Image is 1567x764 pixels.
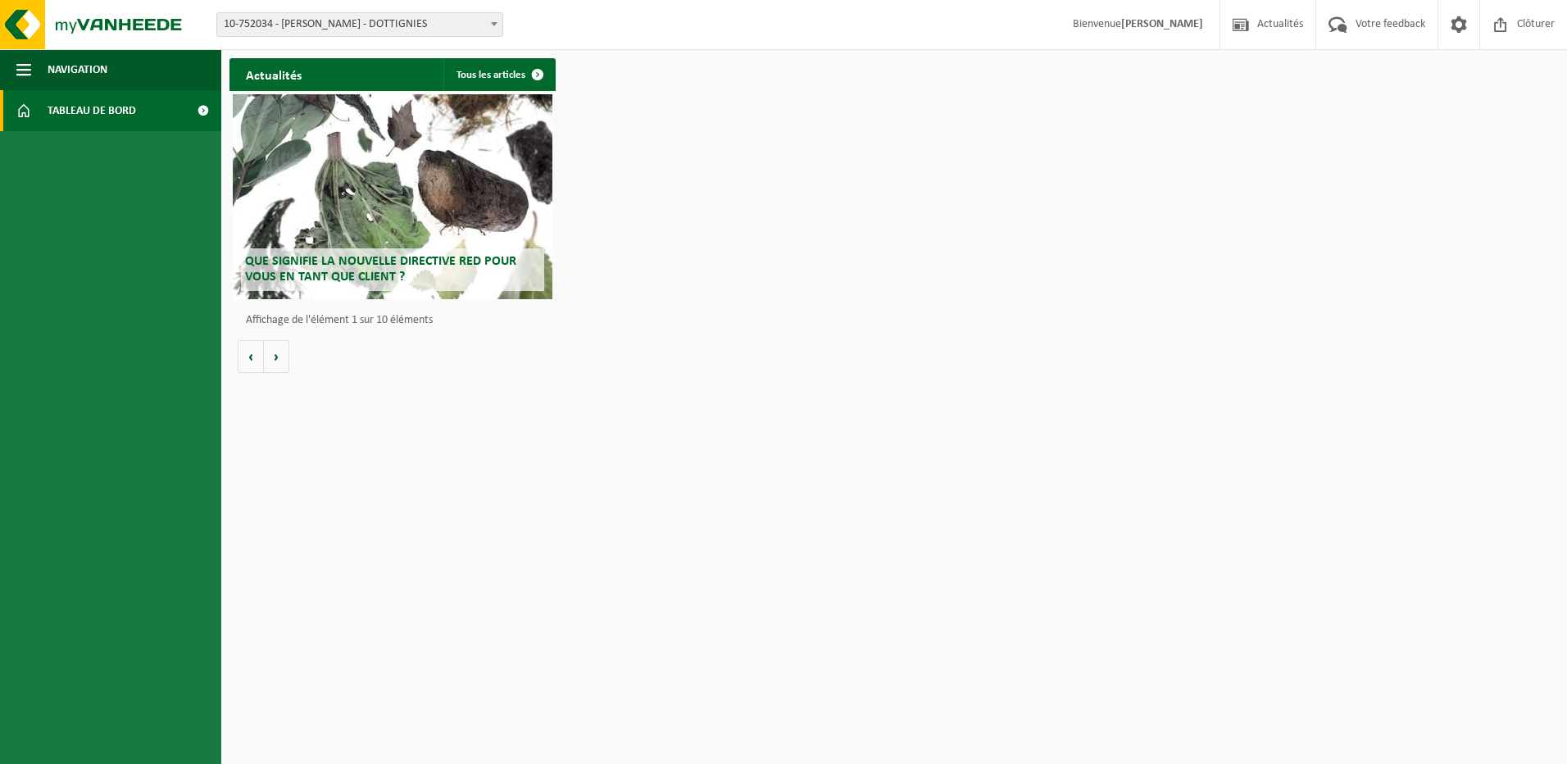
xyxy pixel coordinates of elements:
a: Tous les articles [443,58,554,91]
h2: Actualités [229,58,318,90]
span: Navigation [48,49,107,90]
a: Que signifie la nouvelle directive RED pour vous en tant que client ? [233,94,552,299]
span: Tableau de bord [48,90,136,131]
span: 10-752034 - STEPHANE SAVARINO - DOTTIGNIES [217,13,502,36]
span: 10-752034 - STEPHANE SAVARINO - DOTTIGNIES [216,12,503,37]
strong: [PERSON_NAME] [1121,18,1203,30]
button: Volgende [264,340,289,373]
button: Vorige [238,340,264,373]
p: Affichage de l'élément 1 sur 10 éléments [246,315,547,326]
span: Que signifie la nouvelle directive RED pour vous en tant que client ? [245,255,516,284]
